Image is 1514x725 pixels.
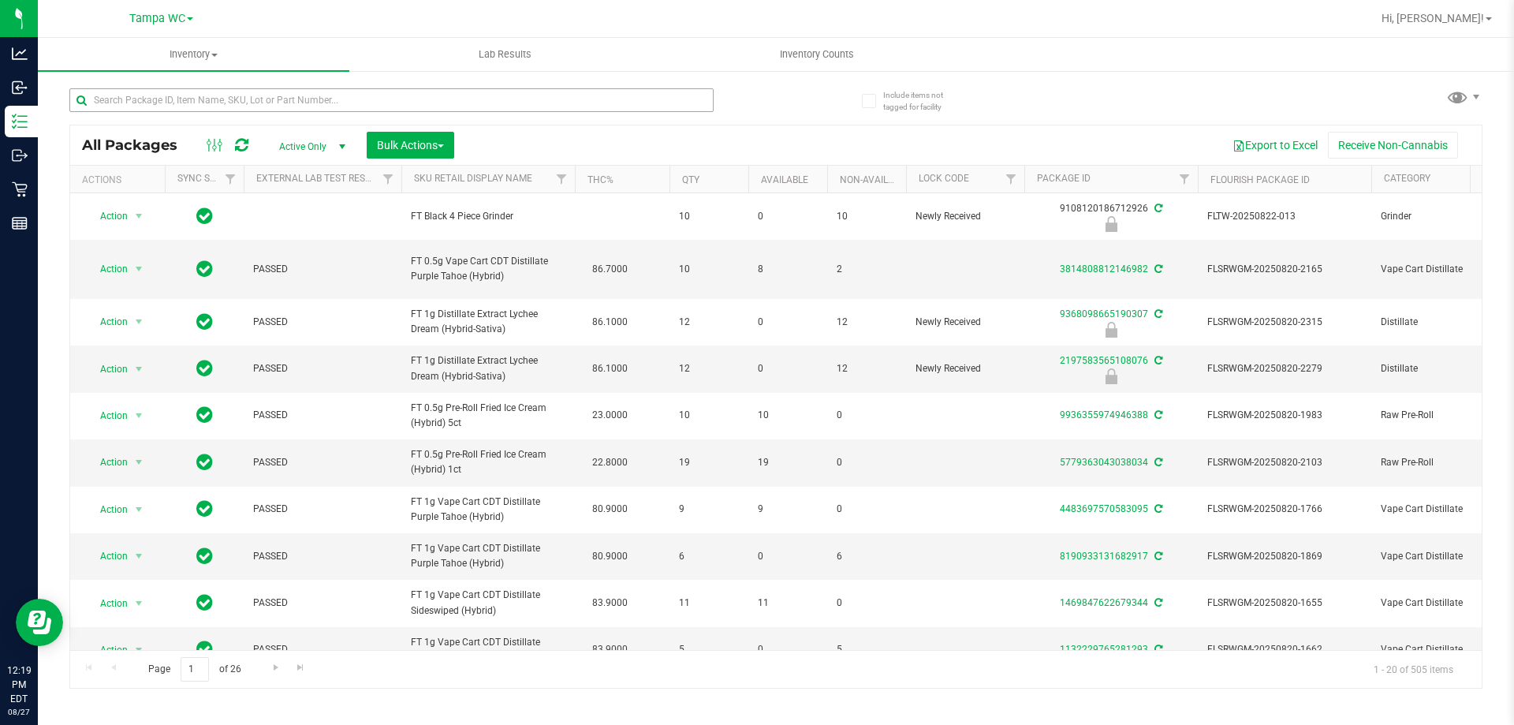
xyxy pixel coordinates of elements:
[86,545,129,567] span: Action
[177,173,238,184] a: Sync Status
[411,588,565,618] span: FT 1g Vape Cart CDT Distillate Sideswiped (Hybrid)
[253,408,392,423] span: PASSED
[289,657,312,678] a: Go to the last page
[1381,209,1500,224] span: Grinder
[758,209,818,224] span: 0
[584,545,636,568] span: 80.9000
[1381,596,1500,611] span: Vape Cart Distillate
[1022,368,1200,384] div: Newly Received
[12,148,28,163] inline-svg: Outbound
[129,311,149,333] span: select
[549,166,575,192] a: Filter
[1328,132,1458,159] button: Receive Non-Cannabis
[915,315,1015,330] span: Newly Received
[411,254,565,284] span: FT 0.5g Vape Cart CDT Distillate Purple Tahoe (Hybrid)
[679,209,739,224] span: 10
[758,642,818,657] span: 0
[1207,408,1362,423] span: FLSRWGM-20250820-1983
[758,549,818,564] span: 0
[196,545,213,567] span: In Sync
[840,174,910,185] a: Non-Available
[1060,551,1148,562] a: 8190933131682917
[218,166,244,192] a: Filter
[411,401,565,431] span: FT 0.5g Pre-Roll Fried Ice Cream (Hybrid) 5ct
[411,635,565,665] span: FT 1g Vape Cart CDT Distillate Sideswiped (Hybrid)
[1152,355,1162,366] span: Sync from Compliance System
[679,315,739,330] span: 12
[1381,642,1500,657] span: Vape Cart Distillate
[253,315,392,330] span: PASSED
[1152,457,1162,468] span: Sync from Compliance System
[1361,657,1466,681] span: 1 - 20 of 505 items
[253,502,392,517] span: PASSED
[253,549,392,564] span: PASSED
[12,114,28,129] inline-svg: Inventory
[1060,457,1148,468] a: 5779363043038034
[1152,503,1162,514] span: Sync from Compliance System
[411,541,565,571] span: FT 1g Vape Cart CDT Distillate Purple Tahoe (Hybrid)
[837,209,897,224] span: 10
[129,451,149,473] span: select
[12,181,28,197] inline-svg: Retail
[758,262,818,277] span: 8
[661,38,972,71] a: Inventory Counts
[758,315,818,330] span: 0
[196,638,213,660] span: In Sync
[196,592,213,614] span: In Sync
[1037,173,1091,184] a: Package ID
[86,592,129,615] span: Action
[38,38,349,71] a: Inventory
[1207,209,1362,224] span: FLTW-20250822-013
[86,205,129,227] span: Action
[758,455,818,470] span: 19
[679,549,739,564] span: 6
[86,311,129,333] span: Action
[1207,262,1362,277] span: FLSRWGM-20250820-2165
[367,132,454,159] button: Bulk Actions
[411,495,565,525] span: FT 1g Vape Cart CDT Distillate Purple Tahoe (Hybrid)
[196,404,213,426] span: In Sync
[837,315,897,330] span: 12
[584,592,636,615] span: 83.9000
[1207,642,1362,657] span: FLSRWGM-20250820-1662
[253,262,392,277] span: PASSED
[587,174,613,185] a: THC%
[12,215,28,231] inline-svg: Reports
[584,258,636,281] span: 86.7000
[758,361,818,376] span: 0
[1381,455,1500,470] span: Raw Pre-Roll
[758,596,818,611] span: 11
[1381,315,1500,330] span: Distillate
[837,262,897,277] span: 2
[1152,308,1162,320] span: Sync from Compliance System
[837,642,897,657] span: 5
[679,596,739,611] span: 11
[758,502,818,517] span: 9
[1207,315,1362,330] span: FLSRWGM-20250820-2315
[12,46,28,62] inline-svg: Analytics
[129,358,149,380] span: select
[584,638,636,661] span: 83.9000
[1384,173,1430,184] a: Category
[837,408,897,423] span: 0
[1022,322,1200,338] div: Newly Received
[1207,455,1362,470] span: FLSRWGM-20250820-2103
[375,166,401,192] a: Filter
[679,642,739,657] span: 5
[1022,216,1200,232] div: Newly Received
[584,451,636,474] span: 22.8000
[998,166,1024,192] a: Filter
[584,404,636,427] span: 23.0000
[1381,361,1500,376] span: Distillate
[86,405,129,427] span: Action
[82,174,158,185] div: Actions
[1060,409,1148,420] a: 9936355974946388
[1022,201,1200,232] div: 9108120186712926
[883,89,962,113] span: Include items not tagged for facility
[837,549,897,564] span: 6
[1210,174,1310,185] a: Flourish Package ID
[196,258,213,280] span: In Sync
[253,596,392,611] span: PASSED
[457,47,553,62] span: Lab Results
[253,455,392,470] span: PASSED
